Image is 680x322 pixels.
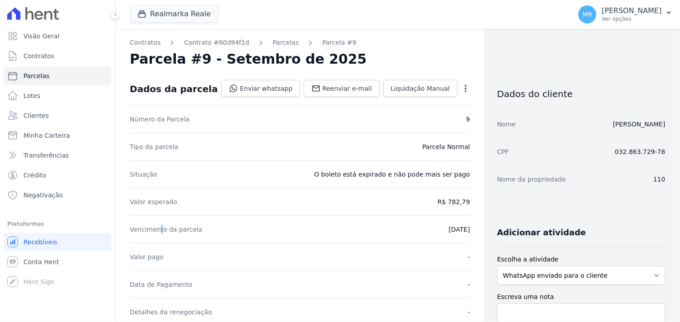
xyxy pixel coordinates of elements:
a: Liquidação Manual [383,80,458,97]
dd: - [468,308,470,317]
dt: Número da Parcela [130,115,190,124]
a: Parcelas [273,38,299,47]
dd: 032.863.729-78 [615,147,666,156]
a: Contrato #60d94f1d [184,38,249,47]
div: Dados da parcela [130,84,218,94]
dd: R$ 782,79 [438,197,470,206]
a: Conta Hent [4,253,111,271]
dt: Situação [130,170,157,179]
span: Recebíveis [23,238,57,247]
a: Minha Carteira [4,126,111,145]
p: Ver opções [602,15,662,23]
span: Negativação [23,191,63,200]
span: Contratos [23,51,54,61]
a: Parcelas [4,67,111,85]
span: Liquidação Manual [391,84,450,93]
dt: Valor pago [130,252,164,261]
dt: Vencimento da parcela [130,225,202,234]
dt: Nome [497,120,516,129]
span: MR [583,11,593,18]
a: Clientes [4,107,111,125]
div: Plataformas [7,219,108,229]
label: Escolha a atividade [497,255,666,264]
a: Lotes [4,87,111,105]
a: Contratos [130,38,161,47]
dt: Tipo da parcela [130,142,179,151]
span: Transferências [23,151,69,160]
a: Parcela #9 [322,38,357,47]
dt: Detalhes da renegociação [130,308,212,317]
nav: Breadcrumb [130,38,470,47]
a: Enviar whatsapp [221,80,300,97]
button: Realmarka Reale [130,5,219,23]
h2: Parcela #9 - Setembro de 2025 [130,51,367,67]
a: Transferências [4,146,111,164]
a: Visão Geral [4,27,111,45]
dd: O boleto está expirado e não pode mais ser pago [314,170,470,179]
span: Lotes [23,91,41,100]
dd: - [468,280,470,289]
span: Reenviar e-mail [322,84,372,93]
a: Reenviar e-mail [304,80,380,97]
a: Negativação [4,186,111,204]
dd: - [468,252,470,261]
a: Crédito [4,166,111,184]
p: [PERSON_NAME] [602,6,662,15]
dt: Valor esperado [130,197,177,206]
dt: CPF [497,147,509,156]
label: Escreva uma nota [497,292,666,302]
span: Clientes [23,111,49,120]
dt: Nome da propriedade [497,175,566,184]
dd: 9 [466,115,470,124]
span: Crédito [23,171,46,180]
span: Visão Geral [23,32,60,41]
a: [PERSON_NAME] [613,121,666,128]
h3: Adicionar atividade [497,227,586,238]
span: Conta Hent [23,257,59,266]
button: MR [PERSON_NAME] Ver opções [571,2,680,27]
a: Contratos [4,47,111,65]
span: Parcelas [23,71,50,80]
a: Recebíveis [4,233,111,251]
dt: Data de Pagamento [130,280,193,289]
dd: 110 [653,175,666,184]
dd: Parcela Normal [423,142,470,151]
dd: [DATE] [449,225,470,234]
h3: Dados do cliente [497,89,666,99]
span: Minha Carteira [23,131,70,140]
